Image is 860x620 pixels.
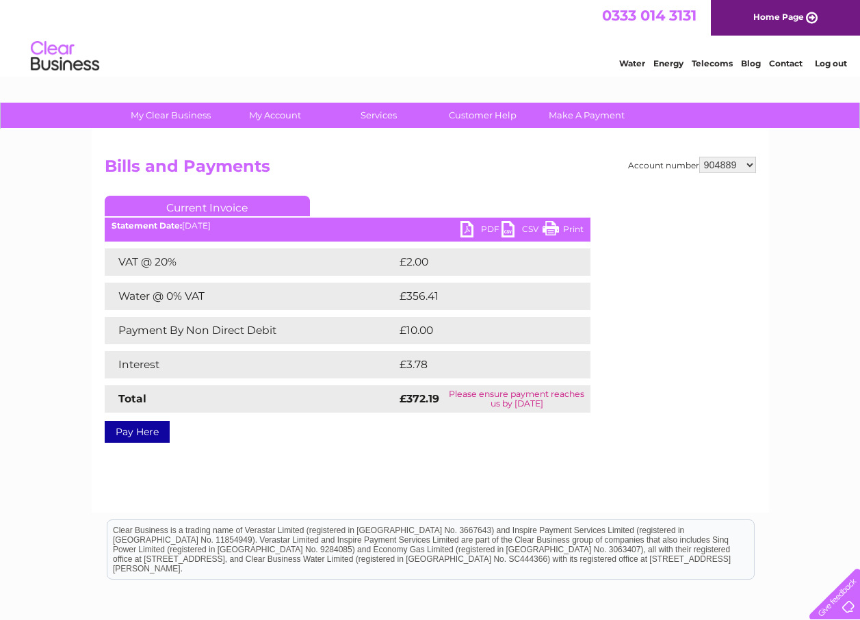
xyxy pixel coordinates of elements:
a: Customer Help [426,103,539,128]
td: Interest [105,351,396,378]
b: Statement Date: [112,220,182,231]
td: £2.00 [396,248,559,276]
td: Please ensure payment reaches us by [DATE] [443,385,590,413]
td: VAT @ 20% [105,248,396,276]
a: Energy [653,58,683,68]
a: CSV [501,221,543,241]
strong: £372.19 [400,392,439,405]
td: £356.41 [396,283,565,310]
a: Contact [769,58,803,68]
td: £3.78 [396,351,558,378]
h2: Bills and Payments [105,157,756,183]
div: Account number [628,157,756,173]
div: Clear Business is a trading name of Verastar Limited (registered in [GEOGRAPHIC_DATA] No. 3667643... [107,8,754,66]
a: Pay Here [105,421,170,443]
a: Blog [741,58,761,68]
a: Log out [815,58,847,68]
img: logo.png [30,36,100,77]
strong: Total [118,392,146,405]
td: Water @ 0% VAT [105,283,396,310]
a: Print [543,221,584,241]
a: Water [619,58,645,68]
a: Services [322,103,435,128]
a: Current Invoice [105,196,310,216]
td: £10.00 [396,317,562,344]
a: 0333 014 3131 [602,7,696,24]
a: Telecoms [692,58,733,68]
td: Payment By Non Direct Debit [105,317,396,344]
a: Make A Payment [530,103,643,128]
a: My Account [218,103,331,128]
a: PDF [460,221,501,241]
div: [DATE] [105,221,590,231]
a: My Clear Business [114,103,227,128]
